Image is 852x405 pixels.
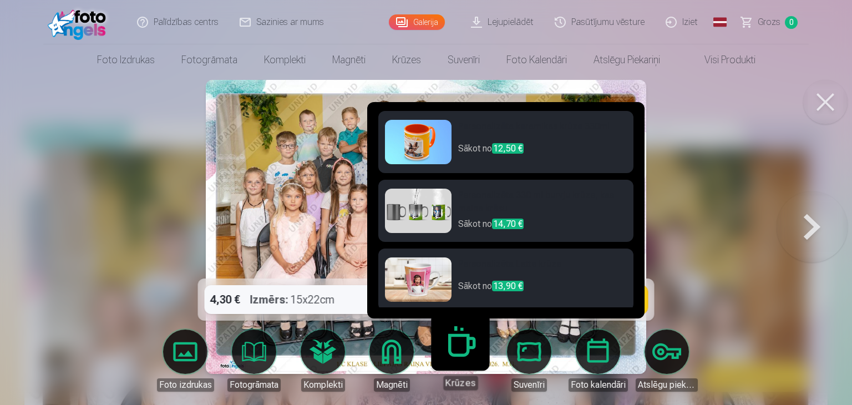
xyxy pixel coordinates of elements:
div: Komplekti [301,378,345,392]
a: Komplekti [292,330,354,392]
div: Foto izdrukas [157,378,214,392]
span: 0 [785,16,798,29]
a: Foto izdrukas [154,330,216,392]
div: Foto kalendāri [569,378,628,392]
p: Sākot no [458,217,627,233]
a: Personalizēta 330 ml burvju krūze, kas maina krāsuSākot no14,70 € [378,180,633,242]
strong: Izmērs : [250,292,288,307]
span: 14,70 € [492,219,524,229]
a: Krūzes [426,322,494,390]
a: Suvenīri [498,330,560,392]
a: Personalizēta Latte krūzeSākot no13,90 € [378,249,633,311]
span: Grozs [758,16,780,29]
div: Atslēgu piekariņi [636,378,698,392]
p: Sākot no [458,142,627,164]
div: 4,30 € [205,285,246,314]
a: Foto izdrukas [84,44,168,75]
a: Visi produkti [673,44,769,75]
a: Magnēti [319,44,379,75]
div: Suvenīri [511,378,547,392]
div: 15x22cm [250,285,335,314]
a: Fotogrāmata [223,330,285,392]
a: Suvenīri [434,44,493,75]
a: Galerija [389,14,445,30]
span: 12,50 € [492,143,524,154]
h6: Personalizēta 330 ml burvju krūze, kas maina krāsu [458,189,627,217]
h6: Personalizēta Latte krūze [458,257,627,280]
a: Personalizēta keramikas krūze 330mlSākot no12,50 € [378,111,633,173]
p: Sākot no [458,280,627,302]
a: Foto kalendāri [493,44,580,75]
div: Fotogrāmata [227,378,281,392]
span: 13,90 € [492,281,524,291]
div: Magnēti [374,378,410,392]
a: Krūzes [379,44,434,75]
a: Fotogrāmata [168,44,251,75]
a: Foto kalendāri [567,330,629,392]
a: Atslēgu piekariņi [580,44,673,75]
img: /fa1 [48,4,111,40]
a: Magnēti [361,330,423,392]
a: Komplekti [251,44,319,75]
div: Krūzes [443,376,478,390]
a: Atslēgu piekariņi [636,330,698,392]
h6: Personalizēta keramikas krūze 330ml [458,120,627,142]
